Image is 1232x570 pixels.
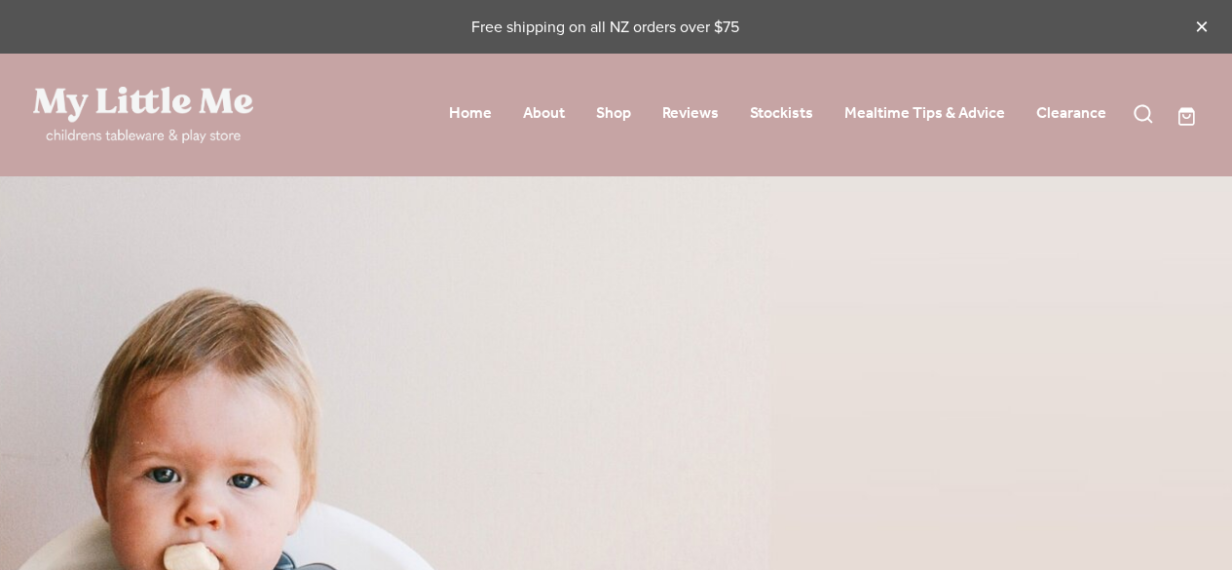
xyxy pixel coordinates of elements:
[33,87,266,143] a: My Little Me Ltd homepage
[449,98,492,129] a: Home
[596,98,631,129] a: Shop
[844,98,1005,129] a: Mealtime Tips & Advice
[750,98,813,129] a: Stockists
[33,16,1176,37] p: Free shipping on all NZ orders over $75
[1036,98,1106,129] a: Clearance
[523,98,565,129] a: About
[662,98,719,129] a: Reviews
